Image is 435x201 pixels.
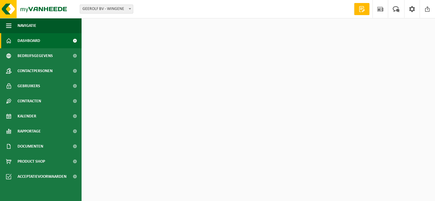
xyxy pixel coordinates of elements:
span: Navigatie [18,18,36,33]
span: Acceptatievoorwaarden [18,169,66,184]
span: Contracten [18,94,41,109]
span: GEEROLF BV - WINGENE [80,5,133,14]
span: Gebruikers [18,78,40,94]
span: Bedrijfsgegevens [18,48,53,63]
span: Contactpersonen [18,63,53,78]
span: Kalender [18,109,36,124]
span: Dashboard [18,33,40,48]
span: Product Shop [18,154,45,169]
span: Documenten [18,139,43,154]
span: Rapportage [18,124,41,139]
span: GEEROLF BV - WINGENE [80,5,133,13]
